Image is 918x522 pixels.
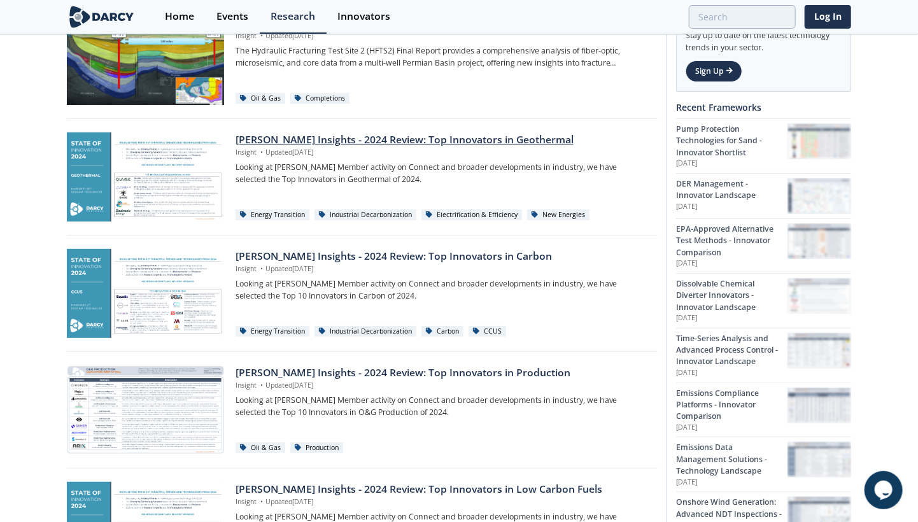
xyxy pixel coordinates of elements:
p: [DATE] [676,159,787,169]
input: Advanced Search [689,5,796,29]
div: Events [216,11,248,22]
p: [DATE] [676,202,787,212]
div: Carbon [421,326,464,337]
div: Oil & Gas [236,93,286,104]
div: Recent Frameworks [676,96,851,118]
div: Research [271,11,315,22]
div: Stay up to date on the latest technology trends in your sector. [686,24,842,53]
div: Industrial Decarbonization [314,326,417,337]
a: Emissions Data Management Solutions - Technology Landscape [DATE] Emissions Data Management Solut... [676,437,851,491]
div: Completions [290,93,350,104]
p: Insight Updated [DATE] [236,148,649,158]
p: Looking at [PERSON_NAME] Member activity on Connect and broader developments in industry, we have... [236,278,649,302]
a: DER Management - Innovator Landscape [DATE] DER Management - Innovator Landscape preview [676,173,851,218]
img: logo-wide.svg [67,6,136,28]
a: Sign Up [686,60,742,82]
p: Insight Updated [DATE] [236,264,649,274]
span: • [258,264,265,273]
a: Darcy Insights - Hydraulic Fracturing Test Site 2 - Final Report preview [PERSON_NAME] Insights -... [67,16,658,105]
a: Emissions Compliance Platforms - Innovator Comparison [DATE] Emissions Compliance Platforms - Inn... [676,383,851,437]
p: Insight Updated [DATE] [236,381,649,391]
span: • [258,31,265,40]
div: Emissions Data Management Solutions - Technology Landscape [676,442,787,477]
p: The Hydraulic Fracturing Test Site 2 (HFTS2) Final Report provides a comprehensive analysis of fi... [236,45,649,69]
p: Insight Updated [DATE] [236,31,649,41]
p: [DATE] [676,258,787,269]
a: Time-Series Analysis and Advanced Process Control - Innovator Landscape [DATE] Time-Series Analys... [676,328,851,383]
p: [DATE] [676,477,787,488]
a: Log In [805,5,851,29]
p: Insight Updated [DATE] [236,497,649,507]
div: [PERSON_NAME] Insights - 2024 Review: Top Innovators in Geothermal [236,132,649,148]
a: EPA-Approved Alternative Test Methods - Innovator Comparison [DATE] EPA-Approved Alternative Test... [676,218,851,273]
div: Electrification & Efficiency [421,209,523,221]
div: Industrial Decarbonization [314,209,417,221]
p: Looking at [PERSON_NAME] Member activity on Connect and broader developments in industry, we have... [236,162,649,185]
div: Home [165,11,194,22]
div: EPA-Approved Alternative Test Methods - Innovator Comparison [676,223,787,258]
a: Darcy Insights - 2024 Review: Top Innovators in Production preview [PERSON_NAME] Insights - 2024 ... [67,365,658,455]
p: [DATE] [676,423,787,433]
span: • [258,497,265,506]
a: Pump Protection Technologies for Sand - Innovator Shortlist [DATE] Pump Protection Technologies f... [676,118,851,173]
p: [DATE] [676,313,787,323]
div: Energy Transition [236,209,310,221]
a: Darcy Insights - 2024 Review: Top Innovators in Geothermal preview [PERSON_NAME] Insights - 2024 ... [67,132,658,222]
div: Innovators [337,11,390,22]
div: Time-Series Analysis and Advanced Process Control - Innovator Landscape [676,333,787,368]
div: Energy Transition [236,326,310,337]
div: Emissions Compliance Platforms - Innovator Comparison [676,388,787,423]
div: New Energies [527,209,590,221]
a: Darcy Insights - 2024 Review: Top Innovators in Carbon preview [PERSON_NAME] Insights - 2024 Revi... [67,249,658,338]
div: Dissolvable Chemical Diverter Innovators - Innovator Landscape [676,278,787,313]
div: [PERSON_NAME] Insights - 2024 Review: Top Innovators in Low Carbon Fuels [236,482,649,497]
div: Production [290,442,344,454]
div: Oil & Gas [236,442,286,454]
a: Dissolvable Chemical Diverter Innovators - Innovator Landscape [DATE] Dissolvable Chemical Divert... [676,273,851,328]
iframe: chat widget [865,471,905,509]
div: [PERSON_NAME] Insights - 2024 Review: Top Innovators in Production [236,365,649,381]
div: CCUS [469,326,507,337]
div: Pump Protection Technologies for Sand - Innovator Shortlist [676,123,787,159]
span: • [258,381,265,390]
div: DER Management - Innovator Landscape [676,178,787,202]
p: [DATE] [676,368,787,378]
span: • [258,148,265,157]
div: [PERSON_NAME] Insights - 2024 Review: Top Innovators in Carbon [236,249,649,264]
p: Looking at [PERSON_NAME] Member activity on Connect and broader developments in industry, we have... [236,395,649,418]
